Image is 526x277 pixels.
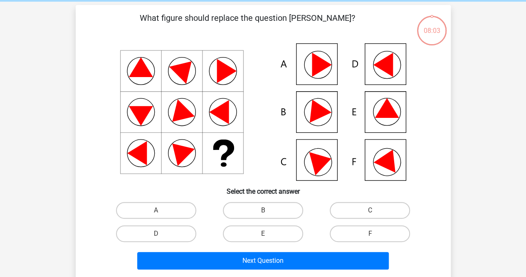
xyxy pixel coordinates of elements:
[89,181,437,195] h6: Select the correct answer
[89,12,406,37] p: What figure should replace the question [PERSON_NAME]?
[330,225,410,242] label: F
[223,202,303,219] label: B
[416,15,447,36] div: 08:03
[223,225,303,242] label: E
[330,202,410,219] label: C
[116,202,196,219] label: A
[137,252,389,270] button: Next Question
[116,225,196,242] label: D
